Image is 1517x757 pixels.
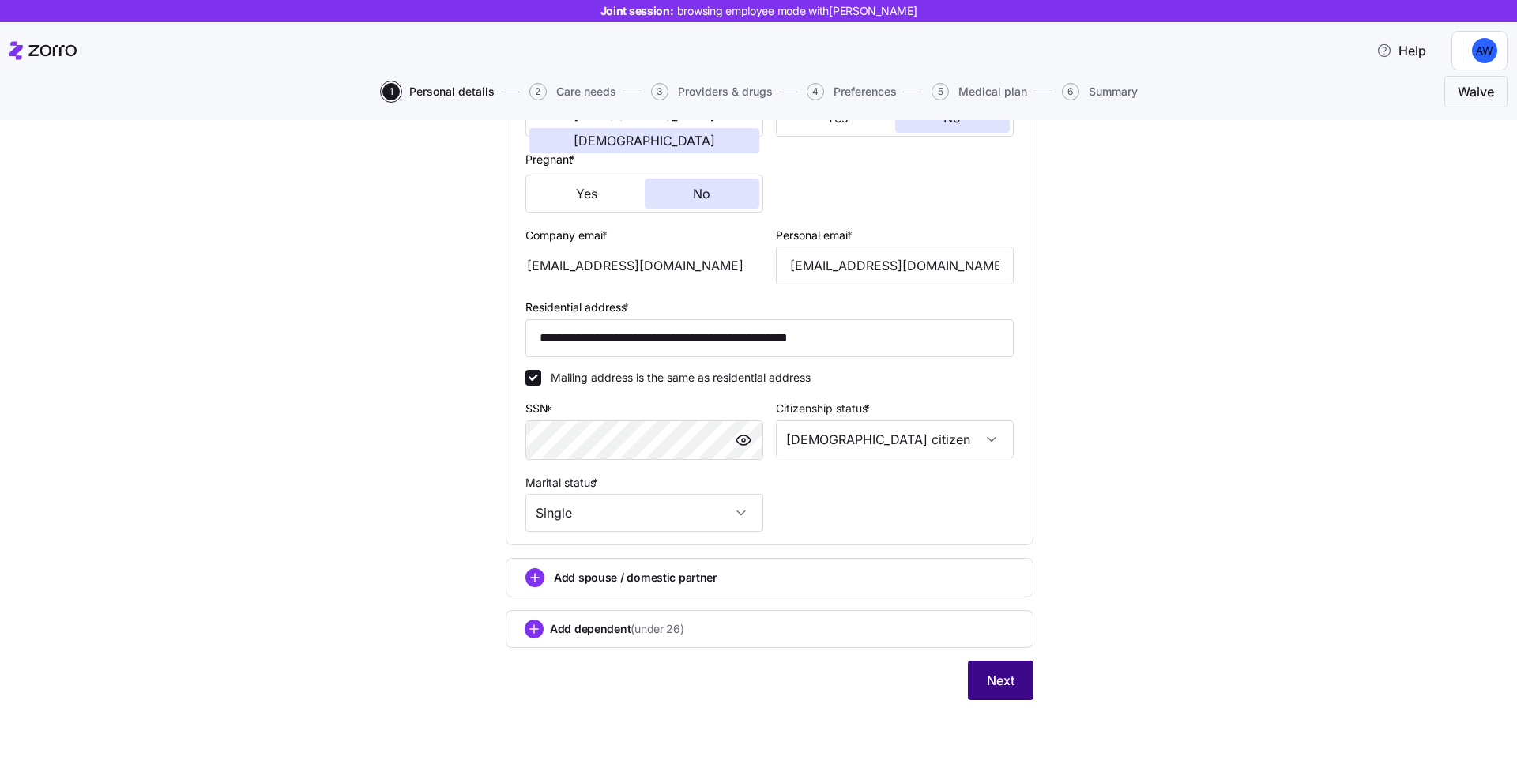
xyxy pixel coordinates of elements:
[1458,82,1494,101] span: Waive
[541,370,811,386] label: Mailing address is the same as residential address
[1364,35,1439,66] button: Help
[525,299,632,316] label: Residential address
[529,83,616,100] button: 2Care needs
[987,671,1014,690] span: Next
[1062,83,1079,100] span: 6
[525,151,578,168] label: Pregnant
[1062,83,1138,100] button: 6Summary
[529,83,547,100] span: 2
[678,86,773,97] span: Providers & drugs
[550,621,684,637] span: Add dependent
[576,187,597,200] span: Yes
[693,187,710,200] span: No
[834,86,897,97] span: Preferences
[574,109,715,122] span: [DEMOGRAPHIC_DATA]
[525,620,544,638] svg: add icon
[651,83,668,100] span: 3
[574,134,715,147] span: [DEMOGRAPHIC_DATA]
[932,83,1027,100] button: 5Medical plan
[677,3,917,19] span: browsing employee mode with [PERSON_NAME]
[525,494,763,532] input: Select marital status
[409,86,495,97] span: Personal details
[651,83,773,100] button: 3Providers & drugs
[776,400,873,417] label: Citizenship status
[556,86,616,97] span: Care needs
[1472,38,1497,63] img: 77ddd95080c69195ba1538cbb8504699
[776,247,1014,284] input: Email
[525,474,601,491] label: Marital status
[1444,76,1508,107] button: Waive
[943,111,961,124] span: No
[968,661,1033,700] button: Next
[525,568,544,587] svg: add icon
[631,621,683,637] span: (under 26)
[554,570,717,586] span: Add spouse / domestic partner
[382,83,495,100] button: 1Personal details
[807,83,897,100] button: 4Preferences
[525,227,611,244] label: Company email
[932,83,949,100] span: 5
[600,3,917,19] span: Joint session:
[958,86,1027,97] span: Medical plan
[807,83,824,100] span: 4
[1089,86,1138,97] span: Summary
[1376,41,1426,60] span: Help
[525,400,555,417] label: SSN
[826,111,848,124] span: Yes
[776,227,856,244] label: Personal email
[379,83,495,100] a: 1Personal details
[382,83,400,100] span: 1
[776,420,1014,458] input: Select citizenship status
